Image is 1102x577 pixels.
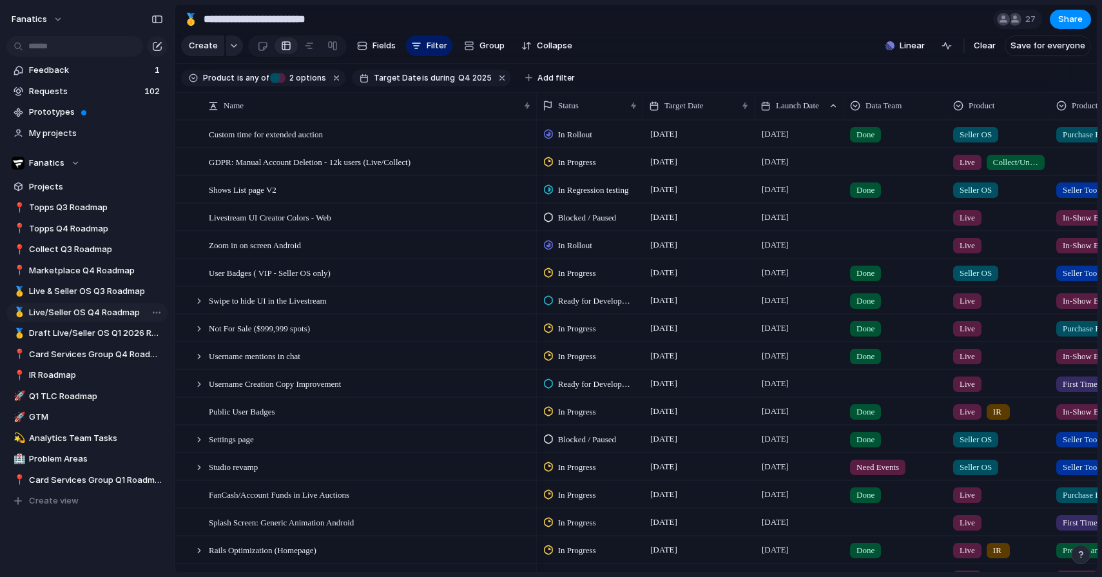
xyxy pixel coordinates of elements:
[647,265,681,280] span: [DATE]
[856,544,875,557] span: Done
[647,320,681,336] span: [DATE]
[209,431,254,446] span: Settings page
[856,295,875,308] span: Done
[12,453,24,465] button: 🏥
[29,432,163,445] span: Analytics Team Tasks
[14,473,23,487] div: 📍
[960,489,975,502] span: Live
[29,348,163,361] span: Card Services Group Q4 Roadmap
[759,126,792,142] span: [DATE]
[558,544,596,557] span: In Progress
[759,182,792,197] span: [DATE]
[29,474,163,487] span: Card Services Group Q1 Roadmap
[352,35,401,56] button: Fields
[558,322,596,335] span: In Progress
[29,127,163,140] span: My projects
[29,85,140,98] span: Requests
[558,516,596,529] span: In Progress
[6,366,168,385] a: 📍IR Roadmap
[270,71,329,85] button: 2 options
[960,516,975,529] span: Live
[969,99,994,112] span: Product
[776,99,819,112] span: Launch Date
[856,489,875,502] span: Done
[155,64,162,77] span: 1
[960,406,975,418] span: Live
[203,72,235,84] span: Product
[558,184,629,197] span: In Regression testing
[6,407,168,427] div: 🚀GTM
[6,429,168,448] a: 💫Analytics Team Tasks
[960,128,992,141] span: Seller OS
[759,154,792,170] span: [DATE]
[209,376,341,391] span: Username Creation Copy Improvement
[29,106,163,119] span: Prototypes
[29,453,163,465] span: Problem Areas
[558,461,596,474] span: In Progress
[12,327,24,340] button: 🥇
[6,240,168,259] a: 📍Collect Q3 Roadmap
[960,267,992,280] span: Seller OS
[759,293,792,308] span: [DATE]
[12,285,24,298] button: 🥇
[1050,10,1091,29] button: Share
[759,514,792,530] span: [DATE]
[12,369,24,382] button: 📍
[759,210,792,225] span: [DATE]
[209,237,301,252] span: Zoom in on screen Android
[993,156,1038,169] span: Collect/Unified Experience
[29,390,163,403] span: Q1 TLC Roadmap
[558,489,596,502] span: In Progress
[759,542,792,558] span: [DATE]
[6,345,168,364] a: 📍Card Services Group Q4 Roadmap
[759,431,792,447] span: [DATE]
[29,222,163,235] span: Topps Q4 Roadmap
[993,406,1001,418] span: IR
[647,542,681,558] span: [DATE]
[759,265,792,280] span: [DATE]
[759,487,792,502] span: [DATE]
[6,177,168,197] a: Projects
[647,431,681,447] span: [DATE]
[517,69,583,87] button: Add filter
[6,471,168,490] a: 📍Card Services Group Q1 Roadmap
[209,542,316,557] span: Rails Optimization (Homepage)
[6,261,168,280] a: 📍Marketplace Q4 Roadmap
[427,39,447,52] span: Filter
[880,36,930,55] button: Linear
[456,71,494,85] button: Q4 2025
[209,404,275,418] span: Public User Badges
[960,156,975,169] span: Live
[960,461,992,474] span: Seller OS
[6,103,168,122] a: Prototypes
[1025,13,1039,26] span: 27
[647,487,681,502] span: [DATE]
[12,306,24,319] button: 🥇
[647,293,681,308] span: [DATE]
[12,201,24,214] button: 📍
[759,459,792,474] span: [DATE]
[6,282,168,301] div: 🥇Live & Seller OS Q3 Roadmap
[209,265,331,280] span: User Badges ( VIP - Seller OS only)
[558,350,596,363] span: In Progress
[1058,13,1083,26] span: Share
[6,303,168,322] div: 🥇Live/Seller OS Q4 Roadmap
[12,390,24,403] button: 🚀
[180,9,201,30] button: 🥇
[209,210,331,224] span: Livestream UI Creator Colors - Web
[429,72,455,84] span: during
[29,201,163,214] span: Topps Q3 Roadmap
[759,320,792,336] span: [DATE]
[647,126,681,142] span: [DATE]
[856,267,875,280] span: Done
[759,348,792,364] span: [DATE]
[12,432,24,445] button: 💫
[14,284,23,299] div: 🥇
[6,9,70,30] button: fanatics
[29,285,163,298] span: Live & Seller OS Q3 Roadmap
[29,64,151,77] span: Feedback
